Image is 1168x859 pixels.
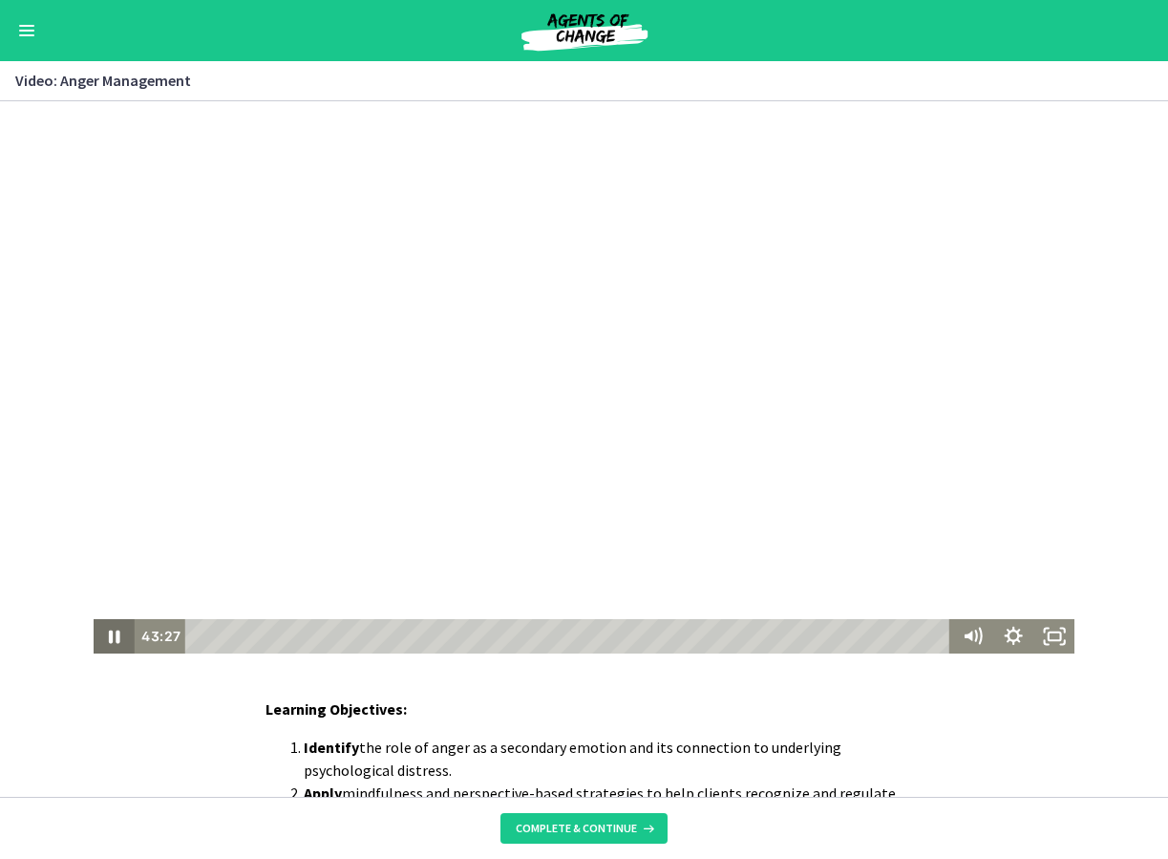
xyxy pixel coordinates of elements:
[304,738,359,757] strong: Identify
[15,69,1130,92] h3: Video: Anger Management
[470,8,699,54] img: Agents of Change
[1033,518,1074,552] button: Fullscreen
[304,736,903,782] li: the role of anger as a secondary emotion and its connection to underlying psychological distress.
[516,821,637,836] span: Complete & continue
[304,784,342,803] strong: Apply
[304,782,903,827] li: mindfulness and perspective-based strategies to help clients recognize and regulate anger in real...
[952,518,993,552] button: Mute
[500,813,668,844] button: Complete & continue
[15,19,38,42] button: Enable menu
[993,518,1034,552] button: Show settings menu
[265,699,407,719] span: Learning Objectives:
[94,518,135,552] button: Pause
[196,518,945,552] div: Playbar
